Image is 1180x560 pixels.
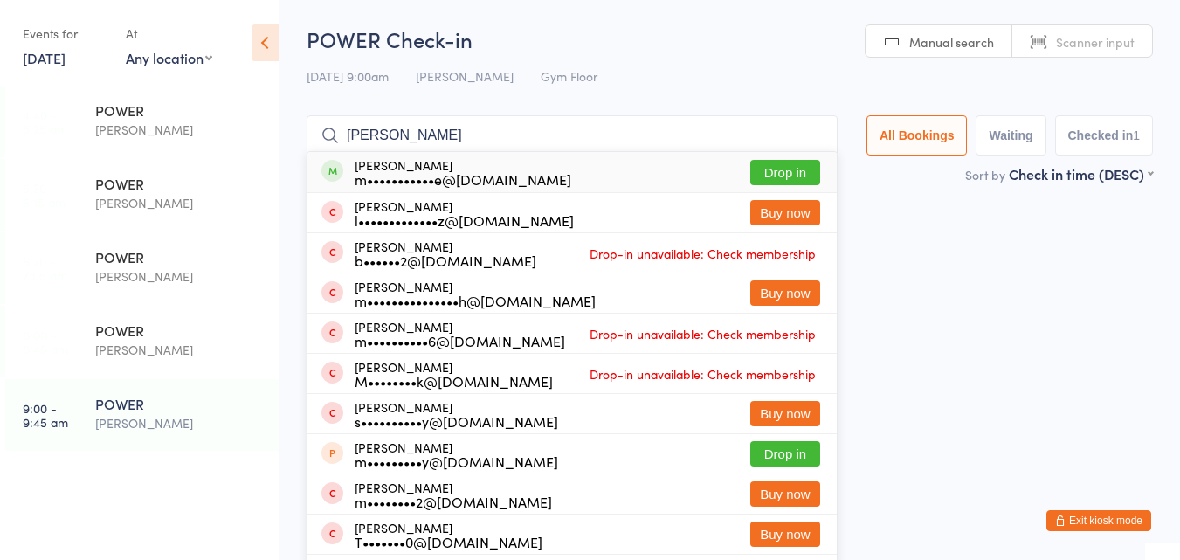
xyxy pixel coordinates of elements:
a: 9:00 -9:45 amPOWER[PERSON_NAME] [5,379,279,451]
button: Exit kiosk mode [1046,510,1151,531]
div: l•••••••••••••z@[DOMAIN_NAME] [355,213,574,227]
div: s••••••••••y@[DOMAIN_NAME] [355,414,558,428]
div: m•••••••••••e@[DOMAIN_NAME] [355,172,571,186]
div: [PERSON_NAME] [355,199,574,227]
div: [PERSON_NAME] [355,400,558,428]
div: [PERSON_NAME] [95,120,264,140]
time: 8:00 - 8:45 am [23,328,68,356]
time: 4:40 - 5:25 am [23,107,67,135]
time: 6:20 - 7:05 am [23,254,67,282]
div: POWER [95,174,264,193]
button: Checked in1 [1055,115,1154,156]
div: POWER [95,321,264,340]
button: Buy now [750,522,820,547]
button: Buy now [750,481,820,507]
span: Scanner input [1056,33,1135,51]
div: m•••••••••y@[DOMAIN_NAME] [355,454,558,468]
div: [PERSON_NAME] [355,280,596,308]
a: 5:30 -6:15 amPOWER[PERSON_NAME] [5,159,279,231]
div: M••••••••k@[DOMAIN_NAME] [355,374,553,388]
div: [PERSON_NAME] [95,266,264,287]
div: POWER [95,394,264,413]
div: m••••••••••6@[DOMAIN_NAME] [355,334,565,348]
div: Check in time (DESC) [1009,164,1153,183]
div: [PERSON_NAME] [355,440,558,468]
span: [DATE] 9:00am [307,67,389,85]
div: [PERSON_NAME] [95,413,264,433]
span: Manual search [909,33,994,51]
div: POWER [95,247,264,266]
span: [PERSON_NAME] [416,67,514,85]
time: 5:30 - 6:15 am [23,181,66,209]
div: [PERSON_NAME] [95,340,264,360]
div: 1 [1133,128,1140,142]
div: POWER [95,100,264,120]
div: [PERSON_NAME] [355,158,571,186]
h2: POWER Check-in [307,24,1153,53]
button: Buy now [750,280,820,306]
div: [PERSON_NAME] [355,239,536,267]
div: [PERSON_NAME] [355,521,542,549]
button: Drop in [750,441,820,467]
div: [PERSON_NAME] [355,480,552,508]
button: All Bookings [866,115,968,156]
button: Waiting [976,115,1045,156]
div: [PERSON_NAME] [95,193,264,213]
span: Drop-in unavailable: Check membership [585,240,820,266]
a: [DATE] [23,48,66,67]
div: [PERSON_NAME] [355,360,553,388]
div: T•••••••0@[DOMAIN_NAME] [355,535,542,549]
a: 4:40 -5:25 amPOWER[PERSON_NAME] [5,86,279,157]
span: Drop-in unavailable: Check membership [585,361,820,387]
div: At [126,19,212,48]
input: Search [307,115,838,156]
div: b••••••2@[DOMAIN_NAME] [355,253,536,267]
div: m•••••••••••••••h@[DOMAIN_NAME] [355,294,596,308]
label: Sort by [965,166,1005,183]
div: m••••••••2@[DOMAIN_NAME] [355,494,552,508]
div: Events for [23,19,108,48]
button: Buy now [750,401,820,426]
span: Gym Floor [541,67,597,85]
span: Drop-in unavailable: Check membership [585,321,820,347]
a: 8:00 -8:45 amPOWER[PERSON_NAME] [5,306,279,377]
div: Any location [126,48,212,67]
button: Buy now [750,200,820,225]
button: Drop in [750,160,820,185]
time: 9:00 - 9:45 am [23,401,68,429]
a: 6:20 -7:05 amPOWER[PERSON_NAME] [5,232,279,304]
div: [PERSON_NAME] [355,320,565,348]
